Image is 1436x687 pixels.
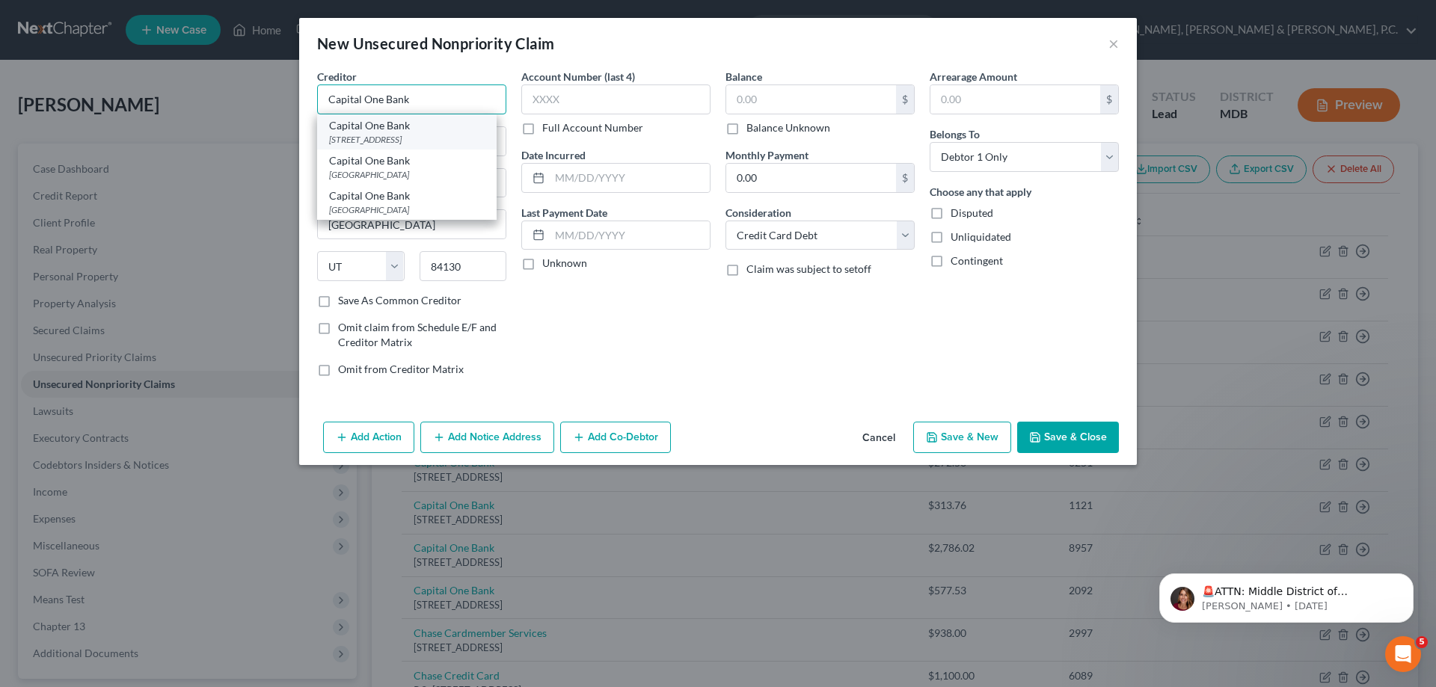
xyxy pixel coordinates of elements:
span: Omit from Creditor Matrix [338,363,464,375]
div: $ [1100,85,1118,114]
span: Disputed [951,206,993,219]
iframe: Intercom notifications message [1137,542,1436,647]
input: Enter city... [318,210,506,238]
div: [GEOGRAPHIC_DATA] [329,203,485,216]
button: Add Notice Address [420,422,554,453]
span: Creditor [317,70,357,83]
button: Cancel [850,423,907,453]
label: Choose any that apply [930,184,1031,200]
div: [STREET_ADDRESS] [329,133,485,146]
label: Date Incurred [521,147,586,163]
button: Save & New [913,422,1011,453]
input: MM/DD/YYYY [550,221,710,250]
button: Save & Close [1017,422,1119,453]
input: MM/DD/YYYY [550,164,710,192]
label: Balance [725,69,762,84]
div: New Unsecured Nonpriority Claim [317,33,554,54]
label: Account Number (last 4) [521,69,635,84]
span: Unliquidated [951,230,1011,243]
span: Contingent [951,254,1003,267]
div: [GEOGRAPHIC_DATA] [329,168,485,181]
label: Last Payment Date [521,205,607,221]
button: Add Co-Debtor [560,422,671,453]
span: Claim was subject to setoff [746,262,871,275]
div: $ [896,85,914,114]
button: Add Action [323,422,414,453]
iframe: Intercom live chat [1385,636,1421,672]
label: Consideration [725,205,791,221]
span: 5 [1416,636,1428,648]
label: Monthly Payment [725,147,808,163]
div: $ [896,164,914,192]
button: × [1108,34,1119,52]
div: Capital One Bank [329,118,485,133]
label: Save As Common Creditor [338,293,461,308]
div: Capital One Bank [329,188,485,203]
input: XXXX [521,84,711,114]
input: 0.00 [726,85,896,114]
span: Belongs To [930,128,980,141]
input: Enter zip... [420,251,507,281]
input: Search creditor by name... [317,84,506,114]
span: Omit claim from Schedule E/F and Creditor Matrix [338,321,497,348]
label: Full Account Number [542,120,643,135]
label: Unknown [542,256,587,271]
input: 0.00 [726,164,896,192]
label: Arrearage Amount [930,69,1017,84]
label: Balance Unknown [746,120,830,135]
div: Capital One Bank [329,153,485,168]
input: 0.00 [930,85,1100,114]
